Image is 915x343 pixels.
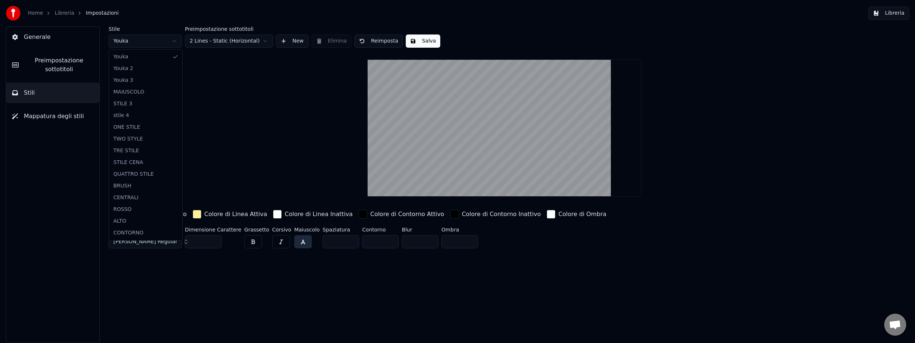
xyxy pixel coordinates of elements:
[113,229,143,237] span: CONTORNO
[113,135,143,143] span: TWO STYLE
[113,182,131,190] span: BRUSH
[113,194,138,201] span: CENTRALI
[113,112,129,119] span: stile 4
[113,65,133,72] span: Youka 2
[113,124,140,131] span: ONE STILE
[113,77,133,84] span: Youka 3
[113,218,126,225] span: ALTO
[113,147,139,154] span: TRE STILE
[113,53,128,61] span: Youka
[113,88,144,96] span: MAIUSCOLO
[113,171,154,178] span: QUATTRO STILE
[113,206,132,213] span: ROSSO
[113,100,132,107] span: STILE 3
[113,159,143,166] span: STILE CENA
